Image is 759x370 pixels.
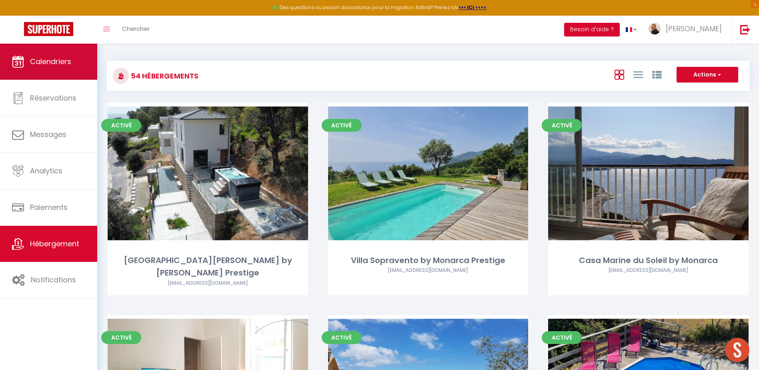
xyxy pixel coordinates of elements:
a: Chercher [116,16,156,44]
div: Casa Marine du Soleil by Monarca [548,254,749,267]
div: Airbnb [548,267,749,274]
span: Activé [542,331,582,344]
span: Notifications [31,275,76,285]
h3: 54 Hébergements [129,67,198,85]
div: Airbnb [108,280,308,287]
span: Activé [322,119,362,132]
div: Ouvrir le chat [725,338,749,362]
img: ... [649,23,661,35]
img: logout [740,24,750,34]
span: Paiements [30,202,68,212]
span: Chercher [122,24,150,33]
a: ... [PERSON_NAME] [643,16,732,44]
button: Actions [677,67,738,83]
span: Activé [542,119,582,132]
span: Réservations [30,93,76,103]
span: Activé [322,331,362,344]
span: Activé [101,331,141,344]
div: [GEOGRAPHIC_DATA][PERSON_NAME] by [PERSON_NAME] Prestige [108,254,308,280]
img: Super Booking [24,22,73,36]
button: Besoin d'aide ? [564,23,620,36]
a: Vue en Liste [633,68,643,81]
span: Messages [30,129,66,139]
span: [PERSON_NAME] [666,24,722,34]
span: Calendriers [30,56,71,66]
span: Activé [101,119,141,132]
a: Vue en Box [615,68,624,81]
div: Airbnb [328,267,529,274]
a: >>> ICI <<<< [459,4,487,11]
span: Analytics [30,166,62,176]
a: Vue par Groupe [652,68,662,81]
span: Hébergement [30,239,79,249]
div: Villa Sopravento by Monarca Prestige [328,254,529,267]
